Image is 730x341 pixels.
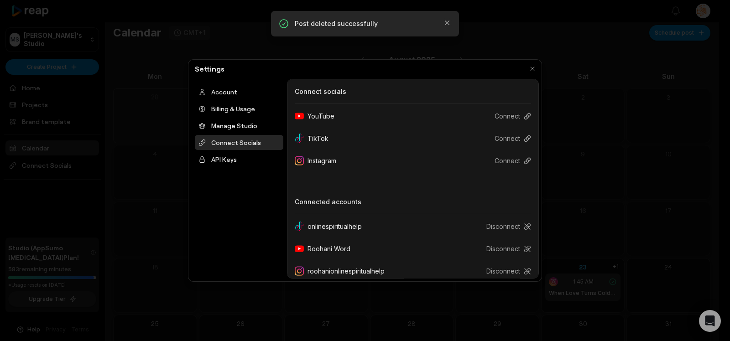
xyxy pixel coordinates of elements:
p: Post deleted successfully [295,19,435,28]
button: Disconnect [479,240,531,257]
button: Disconnect [479,218,531,235]
button: Disconnect [479,263,531,279]
h3: Connected accounts [295,197,531,207]
div: YouTube [295,108,342,124]
div: onlinespiritualhelp [295,218,369,235]
h2: Settings [191,63,228,74]
div: TikTok [295,130,336,147]
button: Connect [487,152,531,169]
div: API Keys [195,152,283,167]
div: Manage Studio [195,118,283,133]
div: roohanionlinespiritualhelp [295,263,392,279]
h3: Connect socials [295,87,531,96]
div: Instagram [295,152,344,169]
div: Connect Socials [195,135,283,150]
div: Billing & Usage [195,101,283,116]
button: Connect [487,108,531,124]
div: Roohani Word [295,240,358,257]
button: Connect [487,130,531,147]
div: Account [195,84,283,99]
